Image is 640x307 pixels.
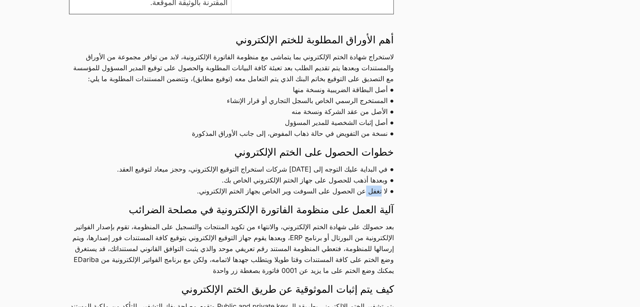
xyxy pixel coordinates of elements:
[69,84,394,139] p: ● أصل البطاقة الضريبية ونسخة منها ● المستخرج الرسمي الخاص بالسجل التجاري أو قرار الإنشاء ● الأصل ...
[69,221,394,276] p: بعد حصولك على شهادة الختم الإلكتروني، والانتهاء من تكويد المنتجات والتسجيل على المنظومة، تقوم بإص...
[69,282,394,296] h4: كيف يتم إثبات الموثوقية عن طريق الختم الإلكتروني
[69,203,394,217] h4: آلية العمل على منظومة الفاتورة الإلكترونية في مصلحة الضرائب
[69,164,394,196] p: ● في البداية عليك التوجه إلى [DATE] شركات استخراج التوقيع الإلكتروني، وحجز ميعاد لتوقيع العقد. ● ...
[69,145,394,159] h4: خطوات الحصول على الختم الإلكتروني
[69,33,394,47] h4: أهم الأوراق المطلوبة للختم الإلكتروني
[69,51,394,84] p: لاستخراج شهادة الختم الإلكتروني بما يتماشى مع منظومة الفاتورة الإلكترونية، لابد من توافر مجموعة م...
